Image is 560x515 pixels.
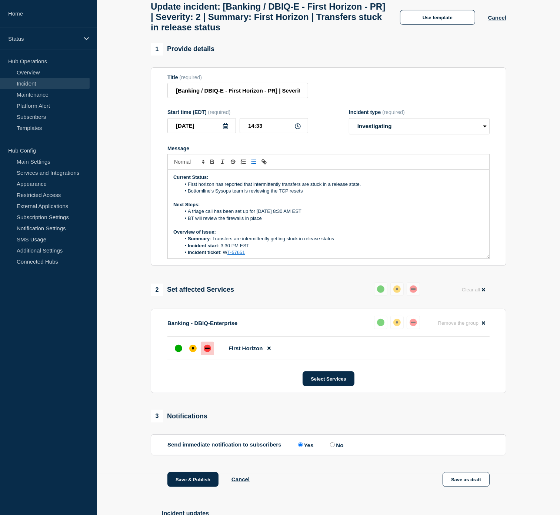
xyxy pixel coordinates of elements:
p: Banking - DBIQ-Enterprise [167,320,237,326]
button: Save & Publish [167,472,219,487]
div: Incident type [349,109,490,115]
select: Incident type [349,118,490,134]
button: Toggle link [259,157,269,166]
span: (required) [382,109,405,115]
button: Clear all [457,282,490,297]
input: No [330,442,335,447]
li: Bottomline's Sysops team is reviewing the TCP resets [181,188,484,194]
a: T-57651 [227,250,245,255]
span: (required) [208,109,231,115]
div: Set affected Services [151,284,234,296]
button: Remove the group [433,316,490,330]
input: Yes [298,442,303,447]
div: affected [189,345,197,352]
button: Toggle ordered list [238,157,249,166]
strong: Incident ticket [188,250,220,255]
p: Status [8,36,79,42]
span: First Horizon [229,345,263,351]
li: BT will review the firewalls in place [181,215,484,222]
div: Start time (EDT) [167,109,308,115]
li: : Transfers are intermittently getting stuck in release status [181,235,484,242]
button: down [407,282,420,296]
span: 3 [151,410,163,422]
li: First horizon has reported that intermittently transfers are stuck in a release state. [181,181,484,188]
button: Cancel [488,14,506,21]
button: Toggle bold text [207,157,217,166]
label: No [328,441,343,448]
strong: Overview of issue: [173,229,216,235]
li: : 3:30 PM EST [181,243,484,249]
li: A triage call has been set up for [DATE] 8:30 AM EST [181,208,484,215]
button: affected [390,282,404,296]
div: Send immediate notification to subscribers [167,441,490,448]
div: up [377,319,384,326]
button: up [374,282,387,296]
button: Select Services [303,371,354,386]
h1: Update incident: [Banking / DBIQ-E - First Horizon - PR] | Severity: 2 | Summary: First Horizon |... [151,1,387,33]
p: Send immediate notification to subscribers [167,441,281,448]
span: Remove the group [438,320,479,326]
button: down [407,316,420,329]
div: Message [167,146,490,151]
div: up [175,345,182,352]
div: down [204,345,211,352]
strong: Next Steps: [173,202,200,207]
strong: Summary [188,236,210,241]
button: Toggle bulleted list [249,157,259,166]
strong: Incident start [188,243,218,248]
span: 2 [151,284,163,296]
strong: Current Status: [173,174,209,180]
button: affected [390,316,404,329]
div: Provide details [151,43,214,56]
button: Cancel [231,476,250,482]
label: Yes [296,441,314,448]
div: down [410,319,417,326]
div: affected [393,285,401,293]
div: Title [167,74,308,80]
div: up [377,285,384,293]
span: (required) [179,74,202,80]
button: Use template [400,10,475,25]
div: Message [168,170,489,258]
button: Toggle italic text [217,157,228,166]
button: up [374,316,387,329]
span: Font size [171,157,207,166]
li: : W [181,249,484,256]
button: Save as draft [443,472,490,487]
button: Toggle strikethrough text [228,157,238,166]
div: affected [393,319,401,326]
div: down [410,285,417,293]
input: YYYY-MM-DD [167,118,236,133]
div: Notifications [151,410,207,422]
input: HH:MM [240,118,308,133]
input: Title [167,83,308,98]
span: 1 [151,43,163,56]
